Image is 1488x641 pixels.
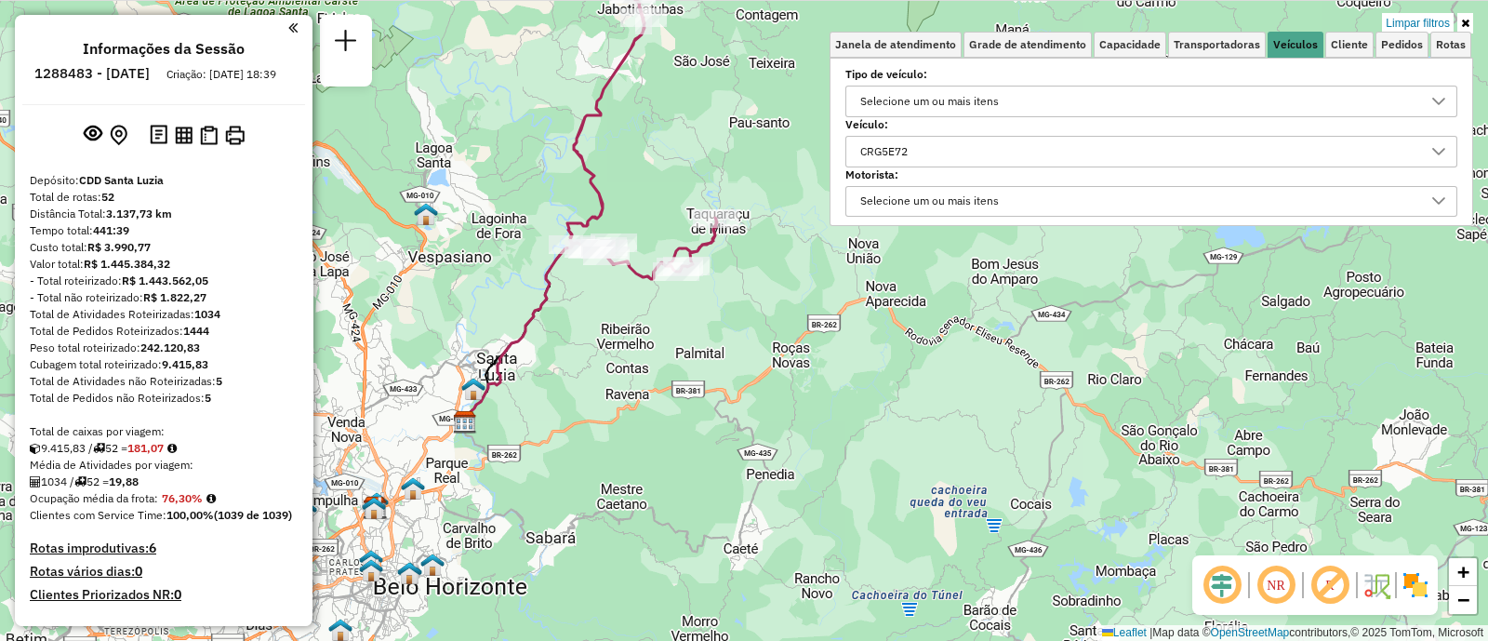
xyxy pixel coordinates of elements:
img: Teste [362,496,386,520]
span: Janela de atendimento [835,39,956,50]
button: Visualizar relatório de Roteirização [171,122,196,147]
strong: R$ 1.443.562,05 [122,274,208,287]
i: Total de rotas [93,443,105,454]
strong: R$ 1.822,27 [143,290,206,304]
img: Exibir/Ocultar setores [1401,570,1430,600]
a: Clique aqui para minimizar o painel [288,17,298,38]
label: Tipo de veículo: [845,66,1457,83]
div: Distância Total: [30,206,298,222]
strong: 1034 [194,307,220,321]
strong: 6 [149,540,156,556]
div: Valor total: [30,256,298,273]
div: Peso total roteirizado: [30,340,298,356]
button: Centralizar mapa no depósito ou ponto de apoio [106,121,131,150]
span: Veículos [1273,39,1318,50]
a: Ocultar filtros [1457,13,1473,33]
strong: 5 [205,391,211,405]
div: Map data © contributors,© 2025 TomTom, Microsoft [1097,625,1488,641]
em: Média calculada utilizando a maior ocupação (%Peso ou %Cubagem) de cada rota da sessão. Rotas cro... [206,493,216,504]
i: Total de rotas [74,476,86,487]
button: Imprimir Rotas [221,122,248,149]
div: Selecione um ou mais itens [854,87,1005,116]
strong: 0 [135,563,142,580]
strong: 9.415,83 [162,357,208,371]
span: Capacidade [1099,39,1161,50]
label: Veículo: [845,116,1457,133]
a: Nova sessão e pesquisa [327,22,365,64]
strong: CDD Santa Luzia [79,173,164,187]
span: Grade de atendimento [969,39,1086,50]
h4: Rotas vários dias: [30,564,298,580]
strong: 441:39 [93,223,129,237]
span: Ocupação média da frota: [30,491,158,505]
img: 211 UDC WCL Vila Suzana [401,476,425,501]
button: Exibir sessão original [80,120,106,150]
strong: 1444 [183,324,209,338]
h6: 1288483 - [DATE] [34,65,150,82]
img: 209 UDC Full Bonfim [359,558,383,582]
span: Transportadoras [1174,39,1260,50]
span: Ocultar deslocamento [1200,563,1244,608]
div: Cubagem total roteirizado: [30,356,298,373]
i: Meta Caixas/viagem: 196,56 Diferença: -15,49 [167,443,177,454]
div: 9.415,83 / 52 = [30,440,298,457]
i: Total de Atividades [30,476,41,487]
span: Rotas [1436,39,1466,50]
div: Total de caixas por viagem: [30,423,298,440]
i: Cubagem total roteirizado [30,443,41,454]
span: Exibir rótulo [1308,563,1352,608]
img: PA Lagoa Santa [414,202,438,226]
strong: R$ 3.990,77 [87,240,151,254]
div: CRG5E72 [854,137,914,167]
strong: 181,07 [127,441,164,455]
strong: 76,30% [162,491,203,505]
a: Zoom in [1449,558,1477,586]
span: Pedidos [1381,39,1423,50]
div: Total de Atividades Roteirizadas: [30,306,298,323]
div: Selecione um ou mais itens [854,187,1005,217]
div: Total de Pedidos não Roteirizados: [30,390,298,407]
a: OpenStreetMap [1211,626,1290,639]
div: - Total roteirizado: [30,273,298,289]
span: Ocultar NR [1254,563,1298,608]
img: CDD Santa Luzia [453,410,477,434]
strong: (1039 de 1039) [214,508,292,522]
strong: 19,88 [109,474,139,488]
div: Total de Pedidos Roteirizados: [30,323,298,340]
div: Custo total: [30,239,298,256]
span: + [1457,560,1469,583]
span: Clientes com Service Time: [30,508,166,522]
strong: 52 [101,190,114,204]
span: | [1149,626,1152,639]
h4: Informações da Sessão [83,40,245,58]
button: Logs desbloquear sessão [146,121,171,150]
h4: Rotas improdutivas: [30,541,298,556]
a: Limpar filtros [1382,13,1454,33]
div: Total de rotas: [30,189,298,206]
label: Motorista: [845,167,1457,183]
img: Fluxo de ruas [1362,570,1391,600]
span: − [1457,588,1469,611]
div: Total de Atividades não Roteirizadas: [30,373,298,390]
div: Tempo total: [30,222,298,239]
img: Warecloud Saudade [397,561,421,585]
div: 1034 / 52 = [30,474,298,490]
img: Simulação- STA [365,491,389,515]
span: Cliente [1331,39,1368,50]
strong: 100,00% [166,508,214,522]
a: Zoom out [1449,586,1477,614]
div: Média de Atividades por viagem: [30,457,298,474]
strong: R$ 1.445.384,32 [84,257,170,271]
div: Depósito: [30,172,298,189]
img: Transit Point - 1 [359,549,383,573]
a: Leaflet [1102,626,1147,639]
div: Criação: [DATE] 18:39 [159,66,284,83]
img: Cross Dock [420,553,445,577]
img: Cross Santa Luzia [461,377,485,401]
strong: 3.137,73 km [106,207,172,220]
strong: 5 [216,374,222,388]
button: Visualizar Romaneio [196,122,221,149]
h4: Clientes Priorizados NR: [30,587,298,603]
strong: 0 [174,586,181,603]
div: - Total não roteirizado: [30,289,298,306]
